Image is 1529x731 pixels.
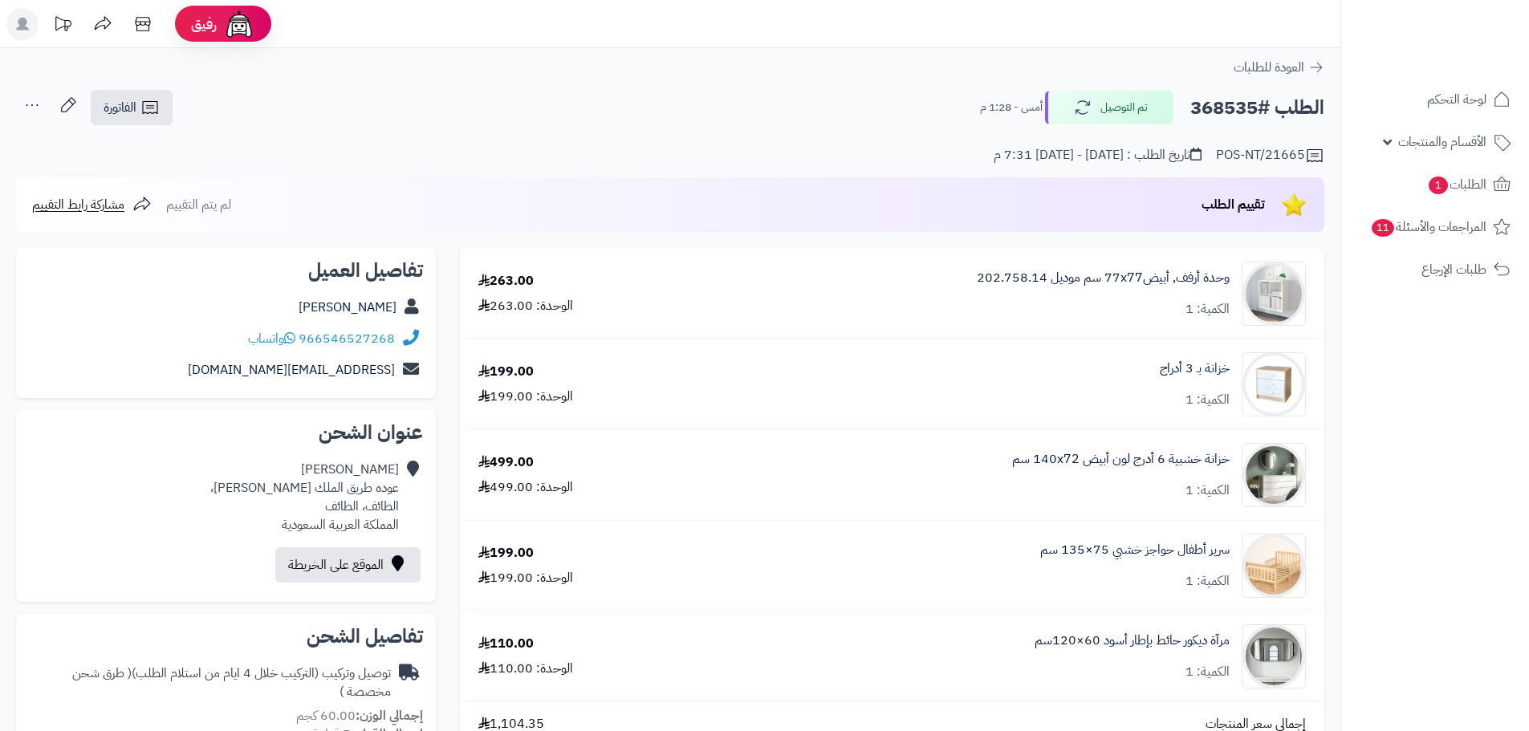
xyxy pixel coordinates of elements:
span: الفاتورة [104,98,136,117]
div: توصيل وتركيب (التركيب خلال 4 ايام من استلام الطلب) [29,664,391,701]
div: الوحدة: 199.00 [478,388,573,406]
div: الوحدة: 199.00 [478,569,573,587]
a: سرير أطفال حواجز خشبي 75×135 سم [1040,541,1230,559]
img: 1690370833-110115010016-90x90.jpg [1242,352,1305,416]
div: الوحدة: 110.00 [478,660,573,678]
span: لم يتم التقييم [166,195,231,214]
a: طلبات الإرجاع [1351,250,1519,289]
div: 199.00 [478,544,534,562]
div: تاريخ الطلب : [DATE] - [DATE] 7:31 م [994,146,1202,164]
span: الطلبات [1427,173,1486,196]
a: لوحة التحكم [1351,80,1519,119]
span: 11 [1372,219,1394,237]
a: تحديثات المنصة [43,8,83,44]
small: 60.00 كجم [296,706,423,725]
div: 110.00 [478,635,534,653]
div: الوحدة: 499.00 [478,478,573,497]
a: [PERSON_NAME] [299,298,396,317]
h2: تفاصيل العميل [29,261,423,280]
h2: عنوان الشحن [29,423,423,442]
small: أمس - 1:28 م [980,99,1043,116]
div: الكمية: 1 [1185,391,1230,409]
a: الموقع على الخريطة [275,547,421,583]
a: الطلبات1 [1351,165,1519,204]
div: POS-NT/21665 [1216,146,1324,165]
img: 3ae489db9bb10c0e99f4a4cb74cef3437351fbf9552ae129b5276f64ce6c549c1610375744_kallax-shelving-unit-w... [1242,262,1305,326]
div: الكمية: 1 [1185,572,1230,591]
span: الأقسام والمنتجات [1398,131,1486,153]
img: 1746709299-1702541934053-68567865785768-1000x1000-90x90.jpg [1242,443,1305,507]
img: 1744806428-2-90x90.jpg [1242,534,1305,598]
button: تم التوصيل [1045,91,1173,124]
h2: الطلب #368535 [1190,91,1324,124]
div: الوحدة: 263.00 [478,297,573,315]
div: [PERSON_NAME] عوده طريق الملك [PERSON_NAME]، الطائف، الطائف المملكة العربية السعودية [210,461,399,534]
div: 199.00 [478,363,534,381]
span: طلبات الإرجاع [1421,258,1486,281]
a: واتساب [248,329,295,348]
a: وحدة أرفف, أبيض‎77x77 سم‏‏ موديل 202.758.14 [977,269,1230,287]
a: خزانة خشبية 6 أدرج لون أبيض 140x72 سم [1012,450,1230,469]
a: الفاتورة [91,90,173,125]
div: الكمية: 1 [1185,663,1230,681]
img: 1753183340-1-90x90.jpg [1242,624,1305,688]
img: ai-face.png [223,8,255,40]
span: ( طرق شحن مخصصة ) [72,664,391,701]
a: 966546527268 [299,329,395,348]
a: العودة للطلبات [1234,58,1324,77]
a: خزانة بـ 3 أدراج [1160,359,1230,378]
div: 499.00 [478,453,534,472]
span: 1 [1429,177,1448,194]
h2: تفاصيل الشحن [29,627,423,646]
span: تقييم الطلب [1202,195,1265,214]
span: العودة للطلبات [1234,58,1304,77]
div: الكمية: 1 [1185,300,1230,319]
a: المراجعات والأسئلة11 [1351,208,1519,246]
a: مشاركة رابط التقييم [32,195,152,214]
strong: إجمالي الوزن: [356,706,423,725]
span: المراجعات والأسئلة [1370,216,1486,238]
img: logo-2.png [1420,43,1514,77]
span: مشاركة رابط التقييم [32,195,124,214]
a: [EMAIL_ADDRESS][DOMAIN_NAME] [188,360,395,380]
div: الكمية: 1 [1185,481,1230,500]
a: مرآة ديكور حائط بإطار أسود 60×120سم [1035,632,1230,650]
span: رفيق [191,14,217,34]
span: لوحة التحكم [1427,88,1486,111]
div: 263.00 [478,272,534,290]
